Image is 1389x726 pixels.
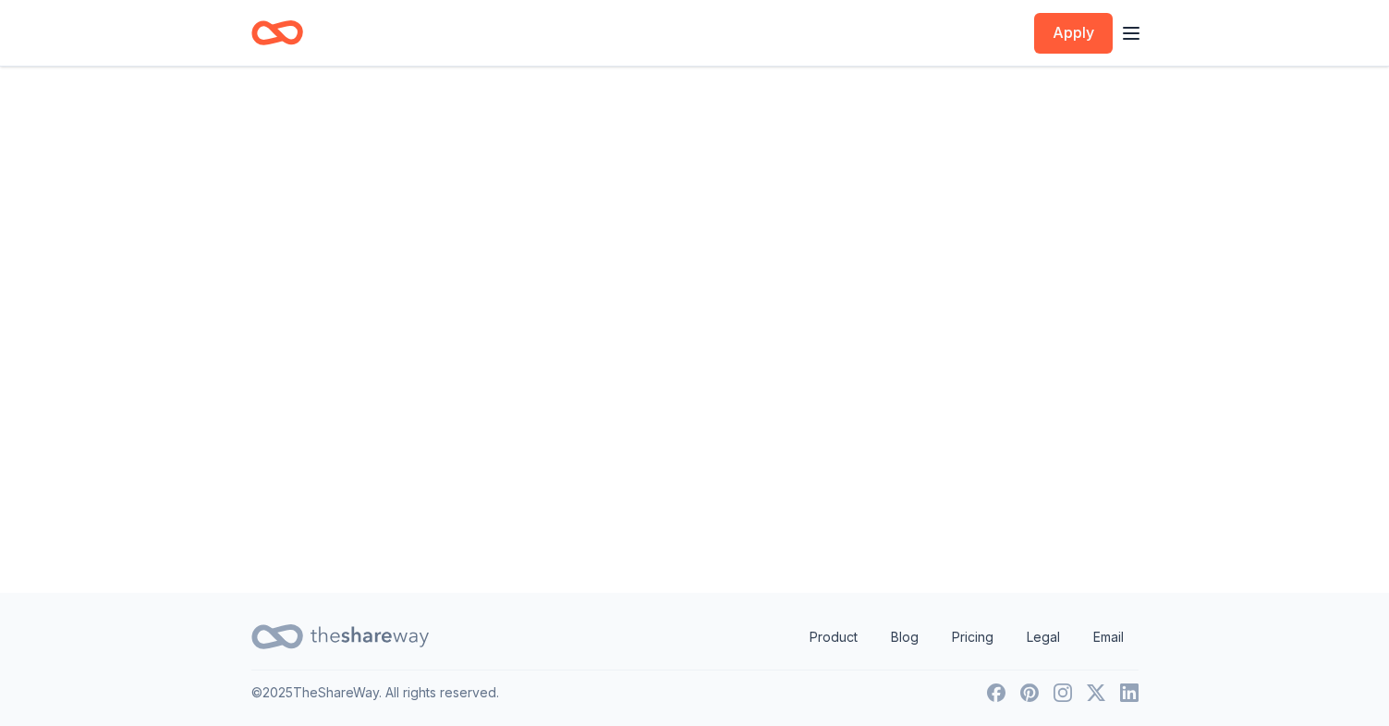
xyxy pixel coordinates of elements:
[251,11,303,55] a: Home
[251,682,499,704] p: © 2025 TheShareWay. All rights reserved.
[937,619,1008,656] a: Pricing
[795,619,872,656] a: Product
[795,619,1139,656] nav: quick links
[876,619,933,656] a: Blog
[1078,619,1139,656] a: Email
[1012,619,1075,656] a: Legal
[1034,13,1113,54] button: Apply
